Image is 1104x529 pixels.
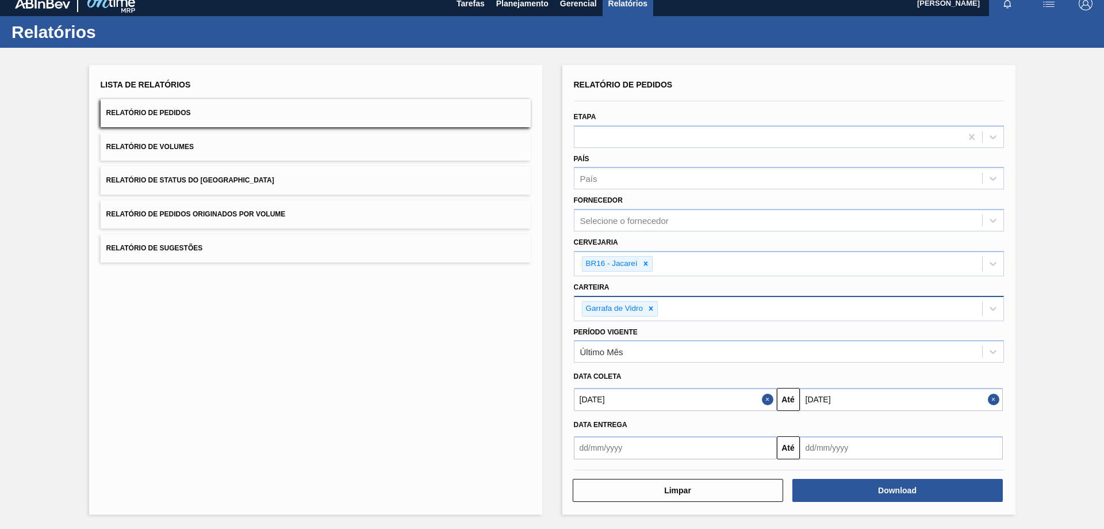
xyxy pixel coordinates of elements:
span: Data coleta [574,372,622,380]
label: Etapa [574,113,596,121]
span: Relatório de Pedidos [106,109,191,117]
label: Carteira [574,283,609,291]
button: Close [762,388,777,411]
label: País [574,155,589,163]
span: Data entrega [574,421,627,429]
button: Relatório de Pedidos [101,99,531,127]
span: Lista de Relatórios [101,80,191,89]
div: Último Mês [580,347,623,357]
span: Relatório de Volumes [106,143,194,151]
button: Até [777,388,800,411]
div: BR16 - Jacareí [582,257,639,271]
div: Selecione o fornecedor [580,216,669,226]
input: dd/mm/yyyy [574,388,777,411]
label: Fornecedor [574,196,623,204]
label: Cervejaria [574,238,618,246]
span: Relatório de Sugestões [106,244,203,252]
span: Relatório de Pedidos [574,80,673,89]
button: Limpar [573,479,783,502]
button: Close [988,388,1003,411]
h1: Relatórios [11,25,216,39]
span: Relatório de Status do [GEOGRAPHIC_DATA] [106,176,274,184]
button: Relatório de Sugestões [101,234,531,262]
button: Relatório de Volumes [101,133,531,161]
input: dd/mm/yyyy [800,436,1003,459]
div: País [580,174,597,184]
button: Até [777,436,800,459]
div: Garrafa de Vidro [582,302,645,316]
button: Relatório de Pedidos Originados por Volume [101,200,531,229]
input: dd/mm/yyyy [574,436,777,459]
button: Download [792,479,1003,502]
button: Relatório de Status do [GEOGRAPHIC_DATA] [101,166,531,195]
span: Relatório de Pedidos Originados por Volume [106,210,286,218]
label: Período Vigente [574,328,638,336]
input: dd/mm/yyyy [800,388,1003,411]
